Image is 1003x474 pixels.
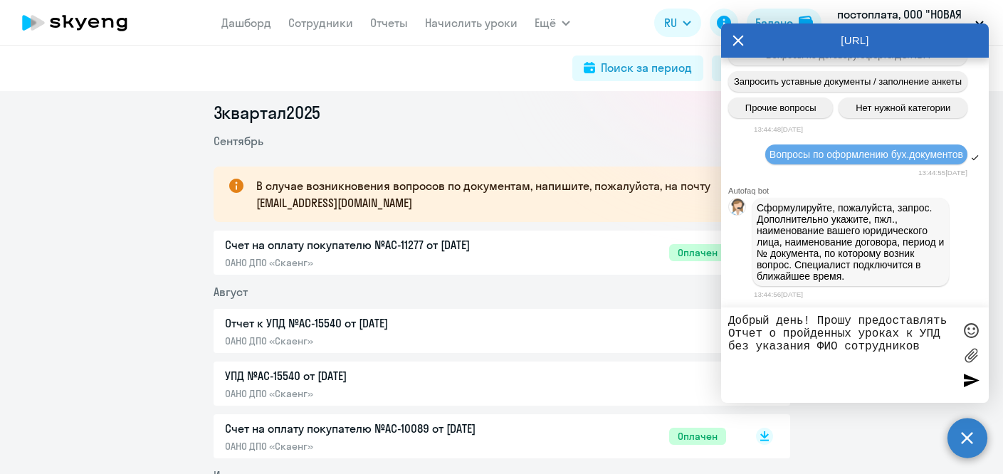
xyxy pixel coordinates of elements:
[225,387,524,400] p: ОАНО ДПО «Скаенг»
[669,428,726,445] span: Оплачен
[918,169,967,177] time: 13:44:55[DATE]
[256,177,765,211] p: В случае возникновения вопросов по документам, напишите, пожалуйста, на почту [EMAIL_ADDRESS][DOM...
[225,256,524,269] p: ОАНО ДПО «Скаенг»
[830,6,991,40] button: постоплата, ООО "НОВАЯ ГРАНЬ"
[734,76,962,87] span: Запросить уставные документы / заполнение анкеты
[214,285,248,299] span: Август
[572,56,703,81] button: Поиск за период
[425,16,518,30] a: Начислить уроки
[960,344,982,366] label: Лимит 10 файлов
[225,367,726,400] a: УПД №AC-15540 от [DATE]ОАНО ДПО «Скаенг»
[728,315,953,396] textarea: Добрый день! Прошу предоставлять Отчет о пройденных уроках к УПД без указания ФИО сотрудников
[839,98,967,118] button: Нет нужной категории
[214,134,263,148] span: Сентябрь
[728,71,967,92] button: Запросить уставные документы / заполнение анкеты
[664,14,677,31] span: RU
[288,16,353,30] a: Сотрудники
[712,56,790,81] button: Фильтр
[225,236,524,253] p: Счет на оплату покупателю №AC-11277 от [DATE]
[225,315,524,332] p: Отчет к УПД №AC-15540 от [DATE]
[601,59,692,76] div: Поиск за период
[535,9,570,37] button: Ещё
[225,236,726,269] a: Счет на оплату покупателю №AC-11277 от [DATE]ОАНО ДПО «Скаенг»Оплачен
[728,98,833,118] button: Прочие вопросы
[225,420,726,453] a: Счет на оплату покупателю №AC-10089 от [DATE]ОАНО ДПО «Скаенг»Оплачен
[669,244,726,261] span: Оплачен
[225,367,524,384] p: УПД №AC-15540 от [DATE]
[747,9,821,37] button: Балансbalance
[370,16,408,30] a: Отчеты
[225,440,524,453] p: ОАНО ДПО «Скаенг»
[757,202,947,282] span: Сформулируйте, пожалуйста, запрос. Дополнительно укажите, пжл., наименование вашего юридического ...
[745,102,816,113] span: Прочие вопросы
[770,149,963,160] span: Вопросы по оформлению бух.документов
[837,6,970,40] p: постоплата, ООО "НОВАЯ ГРАНЬ"
[221,16,271,30] a: Дашборд
[754,290,803,298] time: 13:44:56[DATE]
[856,102,950,113] span: Нет нужной категории
[225,420,524,437] p: Счет на оплату покупателю №AC-10089 от [DATE]
[654,9,701,37] button: RU
[754,125,803,133] time: 13:44:48[DATE]
[225,335,524,347] p: ОАНО ДПО «Скаенг»
[214,101,790,124] li: 3 квартал 2025
[729,199,747,219] img: bot avatar
[728,186,989,195] div: Autofaq bot
[755,14,793,31] div: Баланс
[225,315,726,347] a: Отчет к УПД №AC-15540 от [DATE]ОАНО ДПО «Скаенг»
[535,14,556,31] span: Ещё
[799,16,813,30] img: balance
